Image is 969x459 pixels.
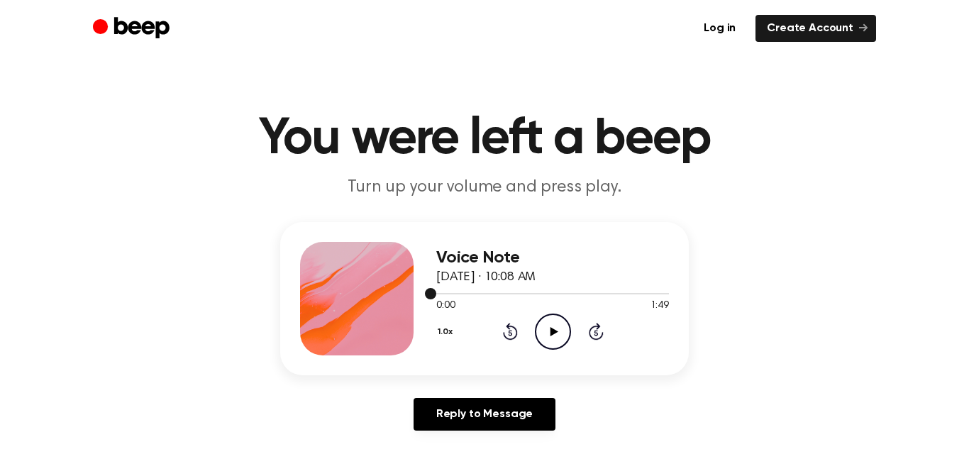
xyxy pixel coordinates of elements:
p: Turn up your volume and press play. [212,176,757,199]
button: 1.0x [436,320,458,344]
span: 1:49 [650,299,669,314]
a: Create Account [755,15,876,42]
h1: You were left a beep [121,114,848,165]
a: Reply to Message [414,398,555,431]
a: Log in [692,15,747,42]
span: [DATE] · 10:08 AM [436,271,536,284]
span: 0:00 [436,299,455,314]
h3: Voice Note [436,248,669,267]
a: Beep [93,15,173,43]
